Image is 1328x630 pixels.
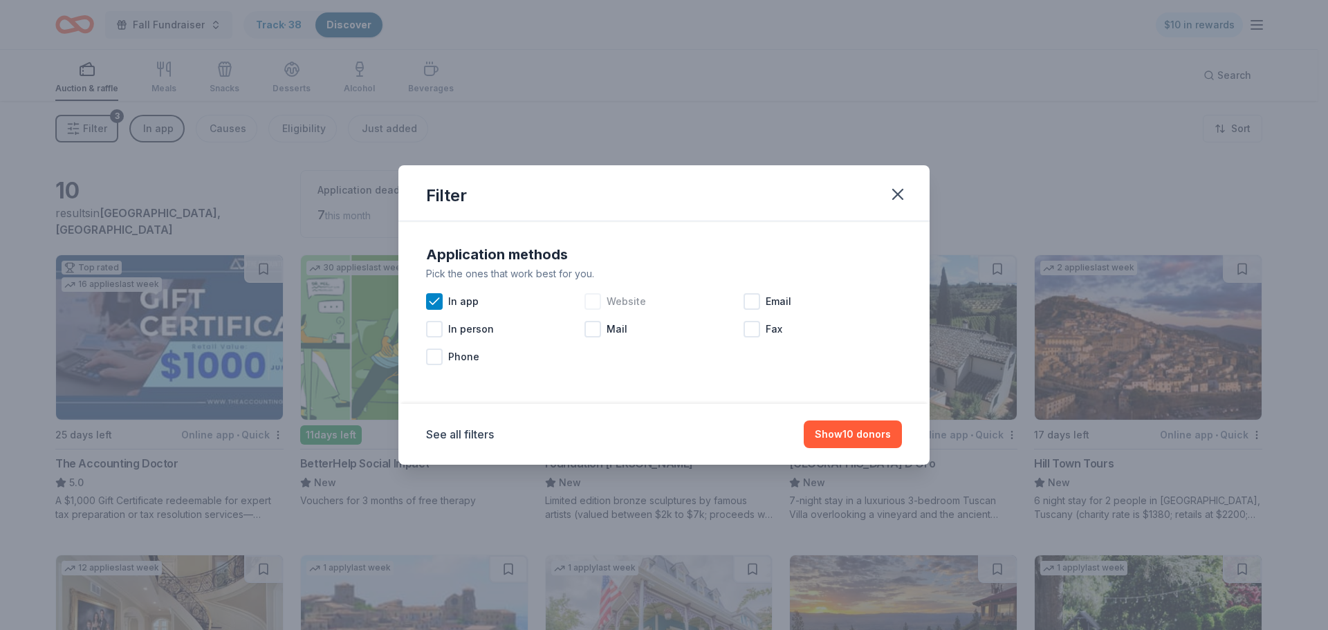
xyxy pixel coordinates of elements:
[426,185,467,207] div: Filter
[426,266,902,282] div: Pick the ones that work best for you.
[607,293,646,310] span: Website
[607,321,627,337] span: Mail
[448,349,479,365] span: Phone
[766,321,782,337] span: Fax
[426,243,902,266] div: Application methods
[448,321,494,337] span: In person
[426,426,494,443] button: See all filters
[448,293,479,310] span: In app
[766,293,791,310] span: Email
[804,420,902,448] button: Show10 donors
